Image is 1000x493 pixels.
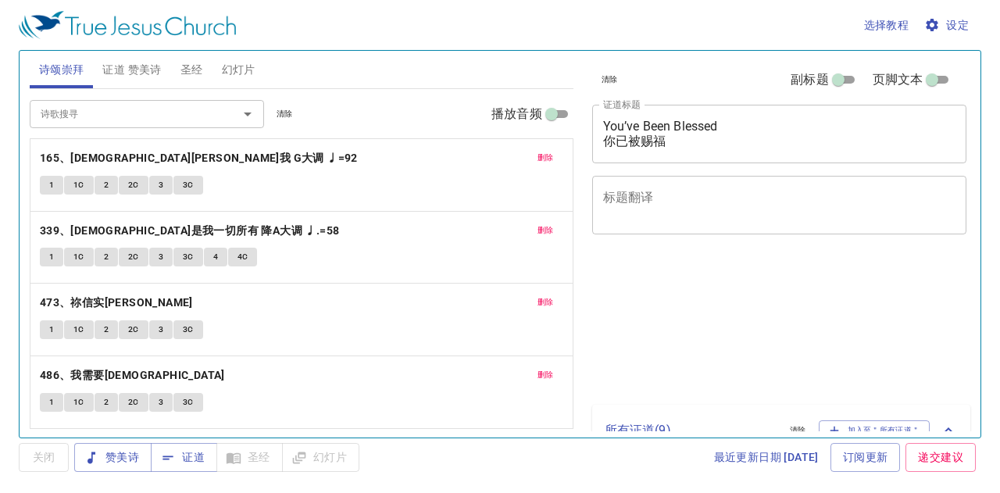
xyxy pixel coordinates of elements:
[237,103,259,125] button: Open
[119,393,148,412] button: 2C
[119,176,148,195] button: 2C
[104,323,109,337] span: 2
[528,366,563,384] button: 删除
[73,250,84,264] span: 1C
[151,443,217,472] button: 证道
[39,60,84,80] span: 诗颂崇拜
[714,448,819,467] span: 最近更新日期 [DATE]
[183,250,194,264] span: 3C
[183,178,194,192] span: 3C
[592,70,627,89] button: 清除
[586,251,894,398] iframe: from-child
[95,248,118,266] button: 2
[49,395,54,409] span: 1
[73,395,84,409] span: 1C
[73,178,84,192] span: 1C
[40,248,63,266] button: 1
[213,250,218,264] span: 4
[905,443,976,472] a: 递交建议
[104,395,109,409] span: 2
[95,320,118,339] button: 2
[791,70,828,89] span: 副标题
[843,448,888,467] span: 订阅更新
[159,250,163,264] span: 3
[858,11,916,40] button: 选择教程
[40,366,225,385] b: 486、我需要[DEMOGRAPHIC_DATA]
[128,323,139,337] span: 2C
[149,393,173,412] button: 3
[528,293,563,312] button: 删除
[119,320,148,339] button: 2C
[87,448,139,467] span: 赞美诗
[605,421,777,440] p: 所有证道 ( 9 )
[74,443,152,472] button: 赞美诗
[829,423,920,438] span: 加入至＂所有证道＂
[19,11,236,39] img: True Jesus Church
[173,320,203,339] button: 3C
[119,248,148,266] button: 2C
[921,11,975,40] button: 设定
[128,250,139,264] span: 2C
[780,421,816,440] button: 清除
[173,176,203,195] button: 3C
[128,178,139,192] span: 2C
[602,73,618,87] span: 清除
[528,221,563,240] button: 删除
[918,448,963,467] span: 递交建议
[183,323,194,337] span: 3C
[149,320,173,339] button: 3
[128,395,139,409] span: 2C
[228,248,258,266] button: 4C
[790,423,806,438] span: 清除
[277,107,293,121] span: 清除
[40,393,63,412] button: 1
[64,176,94,195] button: 1C
[708,443,825,472] a: 最近更新日期 [DATE]
[528,148,563,167] button: 删除
[40,293,193,313] b: 473、祢信实[PERSON_NAME]
[40,221,340,241] b: 339、[DEMOGRAPHIC_DATA]是我一切所有 降A大调 ♩.=58
[104,178,109,192] span: 2
[159,395,163,409] span: 3
[830,443,901,472] a: 订阅更新
[49,250,54,264] span: 1
[149,248,173,266] button: 3
[537,368,554,382] span: 删除
[180,60,203,80] span: 圣经
[149,176,173,195] button: 3
[237,250,248,264] span: 4C
[159,323,163,337] span: 3
[40,148,358,168] b: 165、[DEMOGRAPHIC_DATA][PERSON_NAME]我 G大调 ♩=92
[183,395,194,409] span: 3C
[73,323,84,337] span: 1C
[173,248,203,266] button: 3C
[95,393,118,412] button: 2
[40,176,63,195] button: 1
[64,248,94,266] button: 1C
[104,250,109,264] span: 2
[537,151,554,165] span: 删除
[64,393,94,412] button: 1C
[40,221,342,241] button: 339、[DEMOGRAPHIC_DATA]是我一切所有 降A大调 ♩.=58
[102,60,161,80] span: 证道 赞美诗
[163,448,205,467] span: 证道
[64,320,94,339] button: 1C
[864,16,909,35] span: 选择教程
[592,405,971,456] div: 所有证道(9)清除加入至＂所有证道＂
[927,16,969,35] span: 设定
[40,366,227,385] button: 486、我需要[DEMOGRAPHIC_DATA]
[204,248,227,266] button: 4
[40,148,360,168] button: 165、[DEMOGRAPHIC_DATA][PERSON_NAME]我 G大调 ♩=92
[95,176,118,195] button: 2
[267,105,302,123] button: 清除
[159,178,163,192] span: 3
[819,420,930,441] button: 加入至＂所有证道＂
[537,223,554,238] span: 删除
[173,393,203,412] button: 3C
[49,178,54,192] span: 1
[40,293,195,313] button: 473、祢信实[PERSON_NAME]
[49,323,54,337] span: 1
[537,295,554,309] span: 删除
[40,320,63,339] button: 1
[873,70,923,89] span: 页脚文本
